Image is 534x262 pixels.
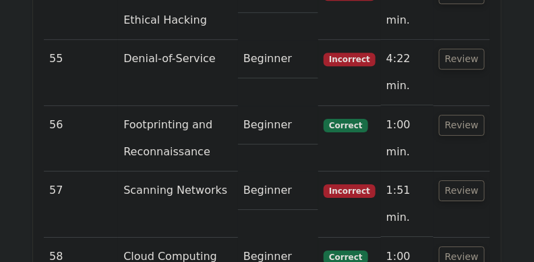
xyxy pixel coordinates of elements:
[238,106,318,145] td: Beginner
[439,115,485,136] button: Review
[381,172,434,237] td: 1:51 min.
[118,40,238,105] td: Denial-of-Service
[324,53,376,66] span: Incorrect
[324,119,367,132] span: Correct
[118,172,238,237] td: Scanning Networks
[324,184,376,198] span: Incorrect
[439,180,485,201] button: Review
[44,40,118,105] td: 55
[44,106,118,172] td: 56
[238,172,318,210] td: Beginner
[439,49,485,70] button: Review
[238,40,318,78] td: Beginner
[381,106,434,172] td: 1:00 min.
[381,40,434,105] td: 4:22 min.
[118,106,238,172] td: Footprinting and Reconnaissance
[44,172,118,237] td: 57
